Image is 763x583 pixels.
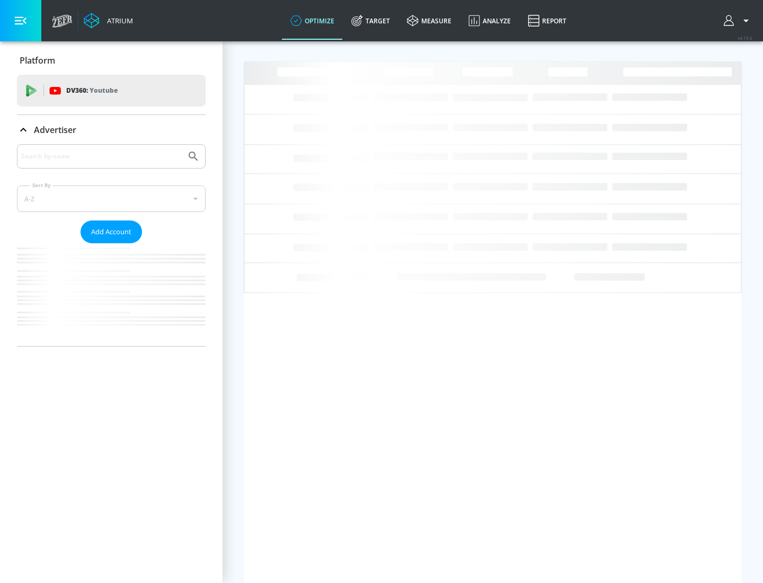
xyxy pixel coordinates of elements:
span: Add Account [91,226,131,238]
p: DV360: [66,85,118,96]
div: Advertiser [17,115,206,145]
a: measure [398,2,460,40]
a: Atrium [84,13,133,29]
div: DV360: Youtube [17,75,206,107]
p: Youtube [90,85,118,96]
div: Platform [17,46,206,75]
input: Search by name [21,149,182,163]
a: optimize [282,2,343,40]
label: Sort By [30,182,53,189]
span: v 4.19.0 [738,35,752,41]
a: Analyze [460,2,519,40]
a: Report [519,2,575,40]
button: Add Account [81,220,142,243]
p: Platform [20,55,55,66]
p: Advertiser [34,124,76,136]
div: Atrium [103,16,133,25]
nav: list of Advertiser [17,243,206,346]
a: Target [343,2,398,40]
div: A-Z [17,185,206,212]
div: Advertiser [17,144,206,346]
